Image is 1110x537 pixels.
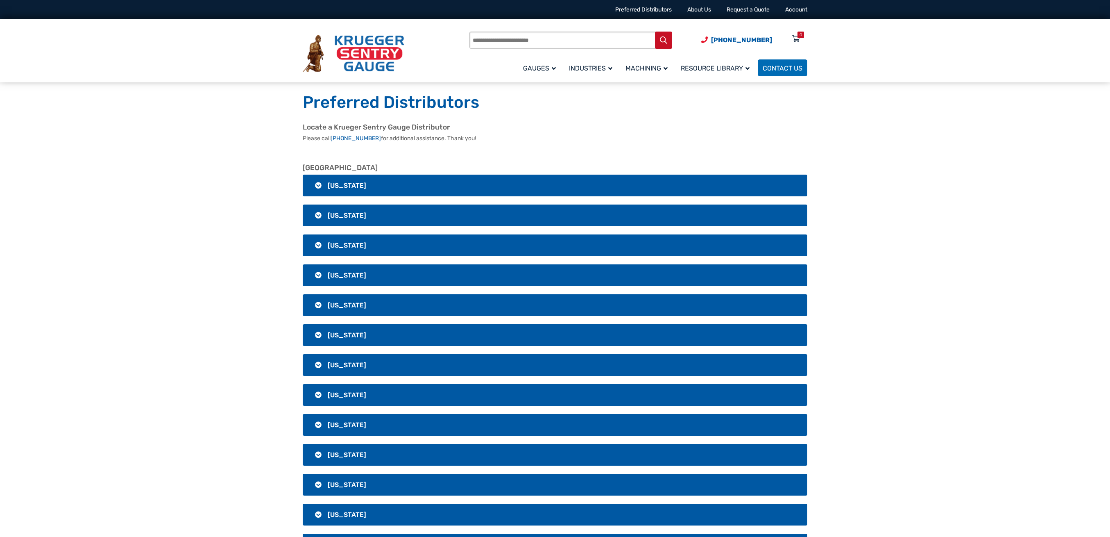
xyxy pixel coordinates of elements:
[331,135,381,142] a: [PHONE_NUMBER]
[758,59,807,76] a: Contact Us
[711,36,772,44] span: [PHONE_NUMBER]
[621,58,676,77] a: Machining
[615,6,672,13] a: Preferred Distributors
[328,511,366,519] span: [US_STATE]
[625,64,668,72] span: Machining
[303,164,807,173] h2: [GEOGRAPHIC_DATA]
[328,182,366,189] span: [US_STATE]
[328,451,366,459] span: [US_STATE]
[701,35,772,45] a: Phone Number (920) 434-8860
[303,134,807,143] p: Please call for additional assistance. Thank you!
[681,64,750,72] span: Resource Library
[800,32,802,38] div: 0
[328,361,366,369] span: [US_STATE]
[328,421,366,429] span: [US_STATE]
[518,58,564,77] a: Gauges
[785,6,807,13] a: Account
[328,391,366,399] span: [US_STATE]
[564,58,621,77] a: Industries
[303,92,807,113] h1: Preferred Distributors
[328,212,366,219] span: [US_STATE]
[687,6,711,13] a: About Us
[727,6,770,13] a: Request a Quote
[328,481,366,489] span: [US_STATE]
[763,64,802,72] span: Contact Us
[523,64,556,72] span: Gauges
[328,331,366,339] span: [US_STATE]
[303,35,404,73] img: Krueger Sentry Gauge
[328,271,366,279] span: [US_STATE]
[328,301,366,309] span: [US_STATE]
[569,64,612,72] span: Industries
[303,123,807,132] h2: Locate a Krueger Sentry Gauge Distributor
[328,241,366,249] span: [US_STATE]
[676,58,758,77] a: Resource Library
